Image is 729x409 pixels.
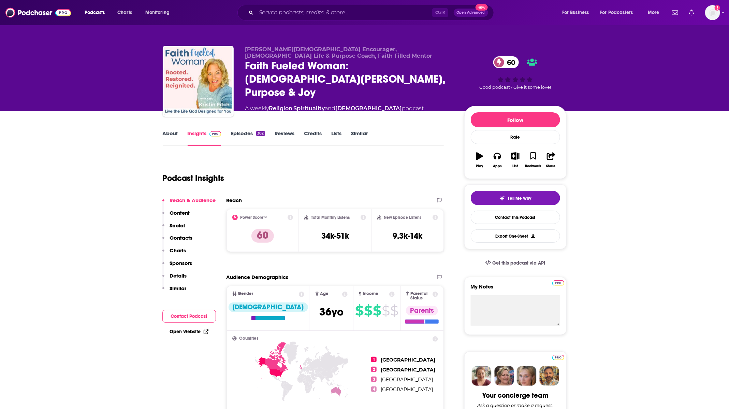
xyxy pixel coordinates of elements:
[5,6,71,19] img: Podchaser - Follow, Share and Rate Podcasts
[269,105,293,112] a: Religion
[557,7,598,18] button: open menu
[256,131,265,136] div: 302
[471,112,560,127] button: Follow
[471,229,560,243] button: Export One-Sheet
[238,292,253,296] span: Gender
[170,197,216,203] p: Reach & Audience
[432,8,448,17] span: Ctrl K
[231,130,265,146] a: Episodes302
[552,280,564,286] img: Podchaser Pro
[170,329,208,335] a: Open Website
[162,210,190,222] button: Content
[476,164,483,168] div: Play
[244,5,500,20] div: Search podcasts, credits, & more...
[500,56,519,68] span: 60
[336,105,402,112] a: [DEMOGRAPHIC_DATA]
[321,231,349,241] h3: 34k-51k
[188,130,221,146] a: InsightsPodchaser Pro
[648,8,659,17] span: More
[80,7,114,18] button: open menu
[209,131,221,137] img: Podchaser Pro
[371,386,377,392] span: 4
[371,367,377,372] span: 2
[454,9,488,17] button: Open AdvancedNew
[239,336,259,341] span: Countries
[162,235,193,247] button: Contacts
[552,279,564,286] a: Pro website
[513,164,518,168] div: List
[471,283,560,295] label: My Notes
[552,354,564,360] a: Pro website
[596,7,643,18] button: open menu
[506,148,524,172] button: List
[517,366,537,386] img: Jules Profile
[85,8,105,17] span: Podcasts
[471,191,560,205] button: tell me why sparkleTell Me Why
[227,274,289,280] h2: Audience Demographics
[542,148,560,172] button: Share
[117,8,132,17] span: Charts
[382,305,390,316] span: $
[600,8,633,17] span: For Podcasters
[113,7,136,18] a: Charts
[170,210,190,216] p: Content
[539,366,559,386] img: Jon Profile
[141,7,178,18] button: open menu
[371,357,377,362] span: 1
[686,7,697,18] a: Show notifications dropdown
[476,4,488,11] span: New
[163,130,178,146] a: About
[705,5,720,20] img: User Profile
[482,391,548,400] div: Your concierge team
[381,367,435,373] span: [GEOGRAPHIC_DATA]
[705,5,720,20] button: Show profile menu
[229,302,308,312] div: [DEMOGRAPHIC_DATA]
[170,235,193,241] p: Contacts
[471,211,560,224] a: Contact This Podcast
[325,105,336,112] span: and
[170,260,192,266] p: Sponsors
[371,377,377,382] span: 3
[381,357,435,363] span: [GEOGRAPHIC_DATA]
[552,355,564,360] img: Podchaser Pro
[457,11,485,14] span: Open Advanced
[162,260,192,272] button: Sponsors
[145,8,170,17] span: Monitoring
[669,7,681,18] a: Show notifications dropdown
[489,148,506,172] button: Apps
[478,403,553,408] div: Ask a question or make a request.
[170,272,187,279] p: Details
[493,56,519,68] a: 60
[240,215,267,220] h2: Power Score™
[472,366,492,386] img: Sydney Profile
[164,47,232,115] img: Faith Fueled Woman: Christian Mindset, Purpose & Joy
[390,305,398,316] span: $
[499,196,505,201] img: tell me why sparkle
[170,247,186,254] p: Charts
[524,148,542,172] button: Bookmark
[406,306,438,315] div: Parents
[170,222,185,229] p: Social
[494,366,514,386] img: Barbara Profile
[410,292,432,300] span: Parental Status
[393,231,423,241] h3: 9.3k-14k
[525,164,541,168] div: Bookmark
[162,197,216,210] button: Reach & Audience
[363,292,379,296] span: Income
[546,164,556,168] div: Share
[170,285,187,292] p: Similar
[471,130,560,144] div: Rate
[464,46,567,100] div: 60Good podcast? Give it some love!
[162,285,187,298] button: Similar
[480,255,551,271] a: Get this podcast via API
[562,8,589,17] span: For Business
[251,229,274,243] p: 60
[245,104,424,113] div: A weekly podcast
[373,305,381,316] span: $
[381,377,433,383] span: [GEOGRAPHIC_DATA]
[275,130,294,146] a: Reviews
[508,196,531,201] span: Tell Me Why
[480,85,551,90] span: Good podcast? Give it some love!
